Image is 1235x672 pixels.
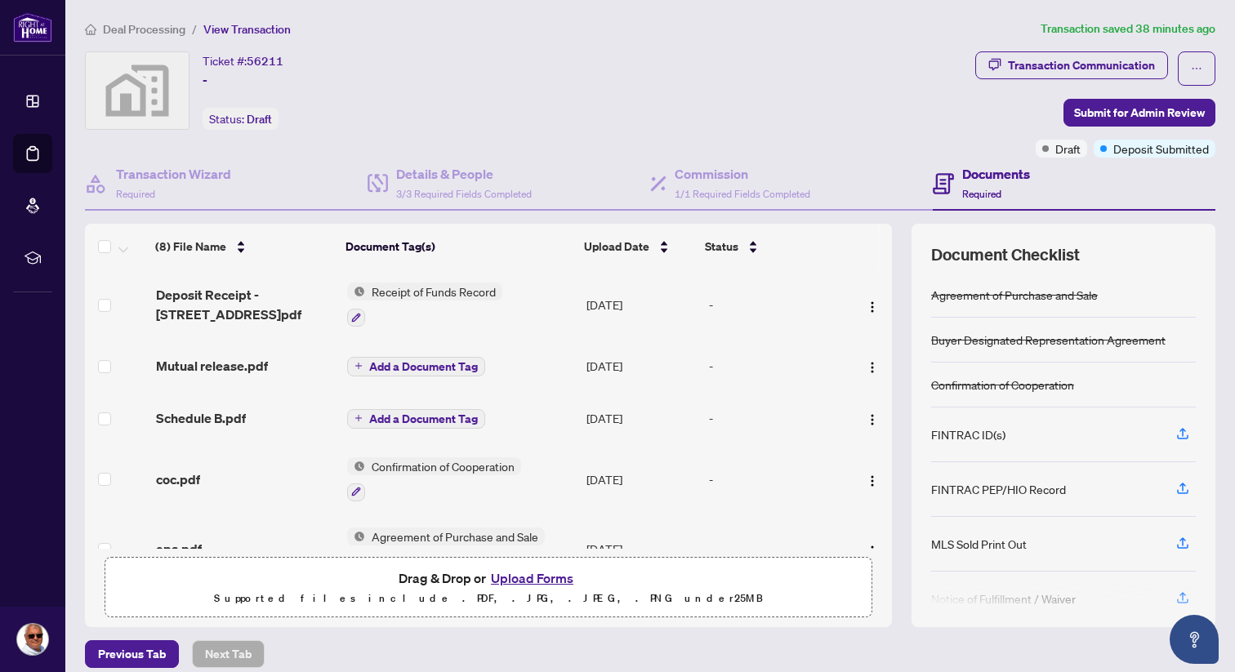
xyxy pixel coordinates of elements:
span: coc.pdf [156,470,200,489]
span: Add a Document Tag [369,413,478,425]
span: Mutual release.pdf [156,356,268,376]
span: Submit for Admin Review [1074,100,1205,126]
span: Status [705,238,738,256]
img: Logo [866,545,879,558]
div: FINTRAC PEP/HIO Record [931,480,1066,498]
div: - [709,296,844,314]
button: Upload Forms [486,567,578,589]
button: Status IconConfirmation of Cooperation [347,457,521,501]
img: Logo [866,474,879,487]
img: logo [13,12,52,42]
img: Status Icon [347,527,365,545]
button: Logo [859,291,885,318]
span: plus [354,362,363,370]
img: Status Icon [347,457,365,475]
span: View Transaction [203,22,291,37]
article: Transaction saved 38 minutes ago [1041,20,1215,38]
span: - [203,70,207,90]
button: Logo [859,405,885,431]
span: Previous Tab [98,641,166,667]
th: Document Tag(s) [339,224,577,269]
span: Confirmation of Cooperation [365,457,521,475]
td: [DATE] [580,340,702,392]
span: Agreement of Purchase and Sale [365,527,545,545]
div: Buyer Designated Representation Agreement [931,331,1166,349]
button: Logo [859,536,885,562]
img: svg%3e [86,52,189,129]
span: Required [962,188,1001,200]
span: Deal Processing [103,22,185,37]
span: ellipsis [1191,63,1202,74]
div: FINTRAC ID(s) [931,425,1005,443]
div: Confirmation of Cooperation [931,376,1074,394]
div: - [709,470,844,488]
button: Add a Document Tag [347,409,485,429]
p: Supported files include .PDF, .JPG, .JPEG, .PNG under 25 MB [115,589,862,608]
div: Ticket #: [203,51,283,70]
td: [DATE] [580,444,702,514]
span: aps.pdf [156,539,202,559]
span: Document Checklist [931,243,1080,266]
button: Logo [859,353,885,379]
button: Add a Document Tag [347,355,485,376]
span: Drag & Drop or [399,567,578,589]
span: (8) File Name [155,238,226,256]
div: - [709,357,844,375]
div: - [709,409,844,427]
span: Schedule B.pdf [156,408,246,428]
span: Deposit Submitted [1113,140,1209,158]
h4: Details & People [396,164,532,184]
button: Transaction Communication [975,51,1168,79]
button: Add a Document Tag [347,357,485,376]
button: Status IconReceipt of Funds Record [347,283,502,327]
h4: Documents [962,164,1030,184]
div: - [709,540,844,558]
button: Status IconAgreement of Purchase and Sale [347,527,545,572]
span: home [85,24,96,35]
td: [DATE] [580,514,702,585]
button: Submit for Admin Review [1063,99,1215,127]
td: [DATE] [580,392,702,444]
span: 56211 [247,54,283,69]
img: Logo [866,413,879,426]
h4: Commission [675,164,810,184]
span: Required [116,188,155,200]
img: Status Icon [347,283,365,300]
div: Status: [203,108,279,130]
span: Drag & Drop orUpload FormsSupported files include .PDF, .JPG, .JPEG, .PNG under25MB [105,558,872,618]
li: / [192,20,197,38]
th: Status [698,224,845,269]
img: Logo [866,361,879,374]
h4: Transaction Wizard [116,164,231,184]
span: Draft [1055,140,1081,158]
span: Add a Document Tag [369,361,478,372]
span: plus [354,414,363,422]
span: Deposit Receipt - [STREET_ADDRESS]pdf [156,285,334,324]
th: (8) File Name [149,224,339,269]
img: Logo [866,300,879,314]
button: Logo [859,466,885,492]
span: Draft [247,112,272,127]
span: Upload Date [584,238,649,256]
td: [DATE] [580,269,702,340]
div: MLS Sold Print Out [931,535,1027,553]
span: 3/3 Required Fields Completed [396,188,532,200]
div: Agreement of Purchase and Sale [931,286,1098,304]
button: Add a Document Tag [347,407,485,429]
th: Upload Date [577,224,698,269]
span: Receipt of Funds Record [365,283,502,300]
button: Previous Tab [85,640,179,668]
span: 1/1 Required Fields Completed [675,188,810,200]
button: Open asap [1170,615,1219,664]
div: Transaction Communication [1008,52,1155,78]
img: Profile Icon [17,624,48,655]
button: Next Tab [192,640,265,668]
